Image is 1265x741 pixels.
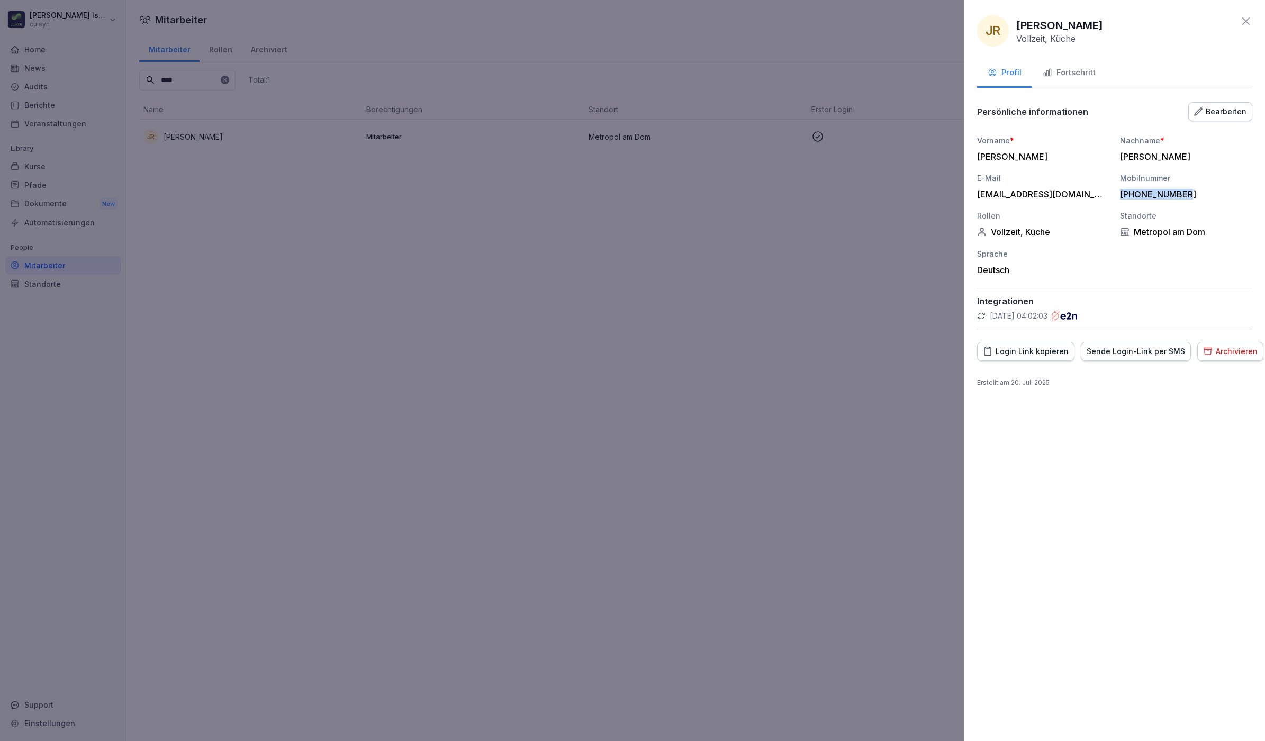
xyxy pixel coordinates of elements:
button: Archivieren [1197,342,1263,361]
div: JR [977,15,1009,47]
div: Metropol am Dom [1120,227,1252,237]
img: e2n.png [1052,311,1077,321]
div: Standorte [1120,210,1252,221]
div: Login Link kopieren [983,346,1069,357]
div: Nachname [1120,135,1252,146]
div: Sprache [977,248,1109,259]
p: Integrationen [977,296,1252,306]
button: Fortschritt [1032,59,1106,88]
div: Mobilnummer [1120,173,1252,184]
div: Vollzeit, Küche [977,227,1109,237]
div: Archivieren [1203,346,1258,357]
div: [PHONE_NUMBER] [1120,189,1247,200]
button: Login Link kopieren [977,342,1074,361]
div: Sende Login-Link per SMS [1087,346,1185,357]
p: Persönliche informationen [977,106,1088,117]
div: Deutsch [977,265,1109,275]
div: Vorname [977,135,1109,146]
div: [PERSON_NAME] [977,151,1104,162]
div: Fortschritt [1043,67,1096,79]
button: Bearbeiten [1188,102,1252,121]
div: Profil [988,67,1022,79]
p: [PERSON_NAME] [1016,17,1103,33]
div: Rollen [977,210,1109,221]
div: E-Mail [977,173,1109,184]
p: Vollzeit, Küche [1016,33,1076,44]
button: Sende Login-Link per SMS [1081,342,1191,361]
p: Erstellt am : 20. Juli 2025 [977,378,1252,387]
div: [PERSON_NAME] [1120,151,1247,162]
p: [DATE] 04:02:03 [990,311,1047,321]
div: Bearbeiten [1194,106,1246,118]
div: [EMAIL_ADDRESS][DOMAIN_NAME] [977,189,1104,200]
button: Profil [977,59,1032,88]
